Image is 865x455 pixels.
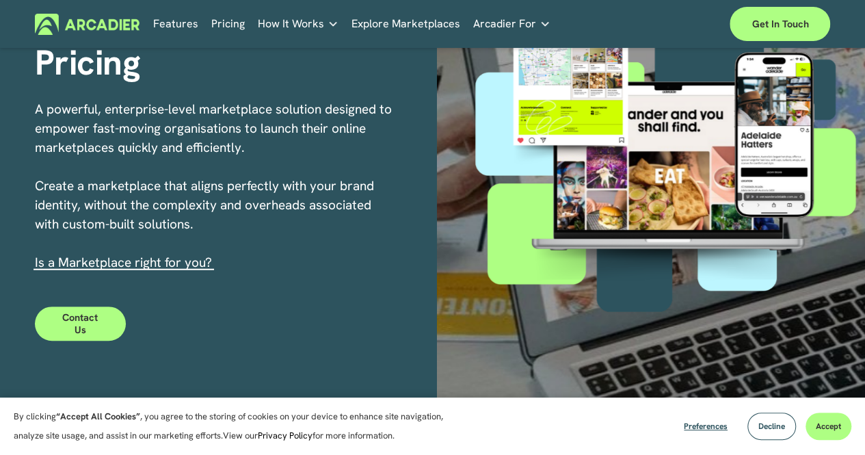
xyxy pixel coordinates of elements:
[730,7,830,41] a: Get in touch
[56,411,140,422] strong: “Accept All Cookies”
[38,254,212,271] a: s a Marketplace right for you?
[747,413,796,440] button: Decline
[35,254,212,271] span: I
[674,413,738,440] button: Preferences
[258,14,338,35] a: folder dropdown
[258,14,324,34] span: How It Works
[35,307,126,341] a: Contact Us
[758,421,785,432] span: Decline
[797,389,865,455] iframe: Chat Widget
[351,14,460,35] a: Explore Marketplaces
[35,100,395,272] p: A powerful, enterprise-level marketplace solution designed to empower fast-moving organisations t...
[258,430,312,441] a: Privacy Policy
[473,14,550,35] a: folder dropdown
[35,14,139,35] img: Arcadier
[684,421,728,432] span: Preferences
[14,407,458,445] p: By clicking , you agree to the storing of cookies on your device to enhance site navigation, anal...
[153,14,198,35] a: Features
[211,14,245,35] a: Pricing
[473,14,536,34] span: Arcadier For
